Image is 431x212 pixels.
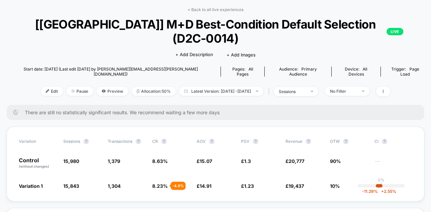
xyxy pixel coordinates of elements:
img: end [311,91,313,92]
span: 1,304 [108,183,121,189]
span: 1,379 [108,158,120,164]
button: ? [343,139,349,144]
a: < Back to all live experiences [188,7,243,12]
span: £ [286,158,304,164]
span: Device: [331,67,381,77]
span: 19,437 [289,183,304,189]
span: £ [197,158,212,164]
button: ? [84,139,89,144]
span: Start date: [DATE] (Last edit [DATE] by [PERSON_NAME][EMAIL_ADDRESS][PERSON_NAME][DOMAIN_NAME]) [7,67,214,77]
div: Audience: [270,67,326,77]
div: - 4.6 % [171,182,186,190]
p: Control [19,158,57,169]
span: £ [286,183,304,189]
p: | [380,182,382,187]
span: 8.23 % [152,183,168,189]
span: (without changes) [19,164,49,168]
button: ? [209,139,214,144]
p: 0% [378,177,385,182]
span: + Add Images [227,52,256,57]
span: Preview [97,87,128,96]
span: £ [241,183,254,189]
button: ? [136,139,141,144]
span: Allocation: 50% [132,87,176,96]
span: + Add Description [175,51,213,58]
button: ? [306,139,311,144]
p: LIVE [387,28,403,35]
button: ? [161,139,167,144]
span: £ [241,158,251,164]
span: all devices [349,67,368,77]
div: Pages: [226,67,260,77]
span: 8.63 % [152,158,168,164]
span: There are still no statistically significant results. We recommend waiting a few more days [25,110,411,115]
span: Transactions [108,139,132,144]
span: 15,843 [63,183,79,189]
img: end [256,90,258,92]
div: sessions [279,89,306,94]
span: --- [374,159,412,169]
span: all pages [237,67,253,77]
span: 14.91 [200,183,211,189]
img: end [362,90,364,92]
span: Pause [66,87,93,96]
span: 2.55 % [378,189,396,194]
span: 20,777 [289,158,304,164]
span: CR [152,139,158,144]
span: 90% [330,158,341,164]
span: PSV [241,139,250,144]
span: OTW [330,139,367,144]
span: | [267,87,274,96]
div: Trigger: [386,67,424,77]
span: Variation 1 [19,183,43,189]
span: 1.3 [244,158,251,164]
span: Variation [19,139,56,144]
span: £ [197,183,211,189]
span: Edit [41,87,63,96]
span: Page Load [400,67,419,77]
span: -11.29 % [362,189,378,194]
span: Sessions [63,139,80,144]
span: CI [374,139,411,144]
span: 15.07 [200,158,212,164]
img: edit [46,89,49,93]
img: end [71,89,75,93]
button: ? [253,139,258,144]
span: Revenue [286,139,302,144]
img: calendar [184,89,188,93]
span: Primary Audience [289,67,317,77]
div: No Filter [330,89,357,94]
span: [[GEOGRAPHIC_DATA]] M+D Best-Condition Default Selection (D2C-0014) [28,17,403,45]
button: ? [382,139,387,144]
span: 10% [330,183,340,189]
span: 15,980 [63,158,79,164]
span: Latest Version: [DATE] - [DATE] [179,87,263,96]
span: AOV [197,139,206,144]
span: 1.23 [244,183,254,189]
span: + [381,189,384,194]
img: rebalance [137,89,139,93]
